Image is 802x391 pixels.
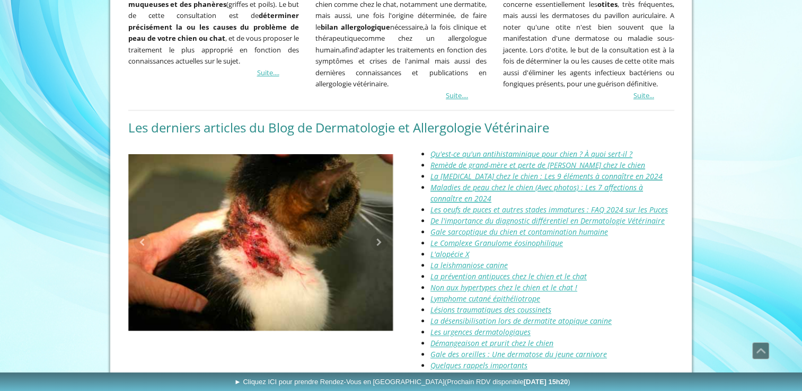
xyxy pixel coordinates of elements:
[430,271,587,281] a: La prévention antipuces chez le chien et le chat
[315,33,487,55] span: comme chez un allergologue humain,
[430,305,551,315] a: Lésions traumatiques des coussinets
[128,120,674,136] h2: Les derniers articles du Blog de Dermatologie et Allergologie Vétérinaire
[445,378,570,386] span: (Prochain RDV disponible )
[430,238,563,248] a: Le Complexe Granulome éosinophilique
[633,91,654,100] a: Suite...
[430,349,607,359] a: Gale des oreilles : Une dermatose du jeune carnivore
[430,327,531,337] a: Les urgences dermatologiques
[234,378,570,386] span: ► Cliquez ICI pour prendre Rendez-Vous en [GEOGRAPHIC_DATA]
[430,160,645,170] a: Remède de grand-mère et perte de [PERSON_NAME] chez le chien
[753,343,769,359] span: Défiler vers le haut
[430,294,540,304] a: Lymphome cutané épithéliotrope
[430,338,553,348] a: Démangeaison et prurit chez le chien
[430,260,508,270] a: La leishmaniose canine
[257,68,279,77] a: Suite....
[315,45,487,89] span: d'adapter les traitements en fonction des symptômes et crises de l'animal mais aussi des dernière...
[430,316,612,326] a: La désensibilisation lors de dermatite atopique canine
[430,171,663,181] a: La [MEDICAL_DATA] chez le chien : Les 9 éléments à connaître en 2024
[752,342,769,359] a: Défiler vers le haut
[430,227,608,237] a: Gale sarcoptique du chien et contamination humaine
[430,216,665,226] a: De l'importance du diagnostic différentiel en Dermatologie Vétérinaire
[128,11,299,43] strong: déterminer précisément la ou les causes du problème de peau de votre chien ou chat
[430,360,527,370] a: Quelques rappels importants
[430,249,469,259] a: L'alopécie X
[321,22,390,32] strong: bilan allergologique
[430,282,577,292] a: Non aux hypertypes chez le chien et le chat !
[430,149,632,159] a: Qu'est-ce qu'un antihistaminique pour chien ? À quoi sert-il ?
[430,205,668,215] a: Les oeufs de puces et autres stades immatures : FAQ 2024 sur les Puces
[341,45,354,55] span: afin
[524,378,568,386] b: [DATE] 15h20
[430,371,673,381] a: Comment se débarrasser des puces dans la maison ou un appartement ?
[430,182,643,203] a: Maladies de peau chez le chien (Avec photos) : Les 7 affections à connaître en 2024
[446,91,468,100] a: Suite....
